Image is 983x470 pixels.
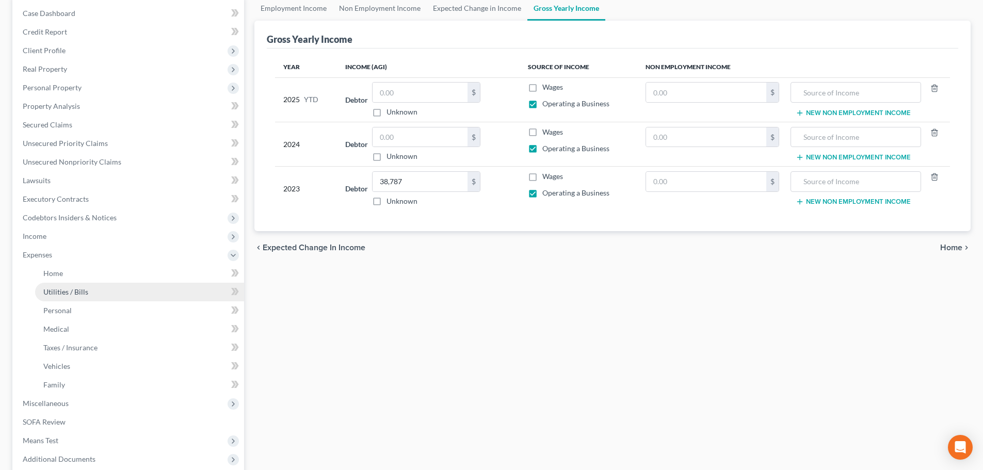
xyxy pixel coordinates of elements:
label: Unknown [386,107,417,117]
div: Open Intercom Messenger [948,435,973,460]
span: Taxes / Insurance [43,343,98,352]
span: Codebtors Insiders & Notices [23,213,117,222]
a: Property Analysis [14,97,244,116]
label: Debtor [345,183,368,194]
a: SOFA Review [14,413,244,431]
a: Taxes / Insurance [35,338,244,357]
span: Family [43,380,65,389]
a: Home [35,264,244,283]
input: 0.00 [373,172,468,191]
input: Source of Income [796,83,915,102]
a: Case Dashboard [14,4,244,23]
a: Credit Report [14,23,244,41]
span: Personal Property [23,83,82,92]
input: 0.00 [373,127,468,147]
a: Vehicles [35,357,244,376]
a: Secured Claims [14,116,244,134]
span: Operating a Business [542,144,609,153]
a: Personal [35,301,244,320]
th: Non Employment Income [637,57,950,77]
span: Personal [43,306,72,315]
input: 0.00 [373,83,468,102]
span: Client Profile [23,46,66,55]
label: Debtor [345,139,368,150]
div: Gross Yearly Income [267,33,352,45]
span: Executory Contracts [23,195,89,203]
button: New Non Employment Income [796,198,911,206]
span: Home [43,269,63,278]
span: Real Property [23,64,67,73]
th: Income (AGI) [337,57,519,77]
input: 0.00 [646,83,766,102]
span: Means Test [23,436,58,445]
span: Credit Report [23,27,67,36]
span: Unsecured Priority Claims [23,139,108,148]
span: Additional Documents [23,455,95,463]
span: Wages [542,127,563,136]
span: Expenses [23,250,52,259]
input: 0.00 [646,172,766,191]
span: Vehicles [43,362,70,370]
span: Wages [542,172,563,181]
a: Medical [35,320,244,338]
button: New Non Employment Income [796,109,911,117]
button: New Non Employment Income [796,153,911,161]
input: Source of Income [796,172,915,191]
div: $ [766,172,779,191]
div: $ [468,127,480,147]
div: 2025 [283,82,329,117]
input: Source of Income [796,127,915,147]
div: 2024 [283,127,329,162]
span: Utilities / Bills [43,287,88,296]
th: Source of Income [520,57,637,77]
a: Family [35,376,244,394]
div: $ [468,172,480,191]
label: Debtor [345,94,368,105]
span: Wages [542,83,563,91]
span: Miscellaneous [23,399,69,408]
a: Executory Contracts [14,190,244,208]
label: Unknown [386,196,417,206]
span: SOFA Review [23,417,66,426]
span: Unsecured Nonpriority Claims [23,157,121,166]
button: Home chevron_right [940,244,971,252]
span: Expected Change in Income [263,244,365,252]
a: Unsecured Nonpriority Claims [14,153,244,171]
span: Income [23,232,46,240]
span: Medical [43,325,69,333]
span: Home [940,244,962,252]
span: Secured Claims [23,120,72,129]
i: chevron_right [962,244,971,252]
span: Operating a Business [542,99,609,108]
label: Unknown [386,151,417,161]
div: $ [766,83,779,102]
span: Case Dashboard [23,9,75,18]
span: Operating a Business [542,188,609,197]
input: 0.00 [646,127,766,147]
div: $ [766,127,779,147]
a: Lawsuits [14,171,244,190]
i: chevron_left [254,244,263,252]
div: 2023 [283,171,329,206]
a: Utilities / Bills [35,283,244,301]
a: Unsecured Priority Claims [14,134,244,153]
button: chevron_left Expected Change in Income [254,244,365,252]
div: $ [468,83,480,102]
span: YTD [304,94,318,105]
span: Property Analysis [23,102,80,110]
span: Lawsuits [23,176,51,185]
th: Year [275,57,337,77]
